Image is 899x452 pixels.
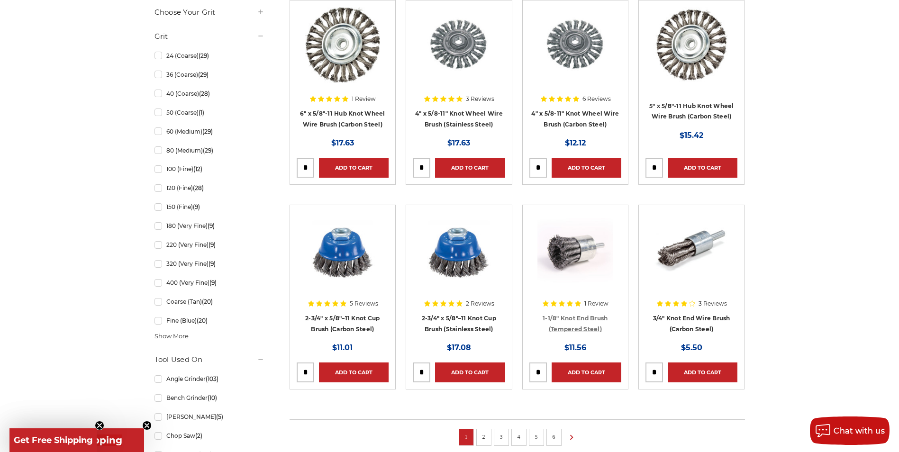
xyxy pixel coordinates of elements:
img: 2-3/4″ x 5/8″–11 Knot Cup Brush (Stainless Steel) [421,212,497,288]
span: $17.63 [447,138,470,147]
a: 2-3/4″ x 5/8″–11 Knot Cup Brush (Carbon Steel) [297,212,389,304]
span: (5) [216,413,223,420]
button: Close teaser [95,421,104,430]
span: (28) [199,90,210,97]
span: (10) [208,394,217,401]
h5: Grit [154,31,264,42]
button: Close teaser [142,421,152,430]
span: (29) [202,128,213,135]
a: 36 (Coarse) [154,66,264,83]
a: 180 (Very Fine) [154,217,264,234]
a: Chop Saw [154,427,264,444]
a: 5" x 5/8"-11 Hub Knot Wheel Wire Brush (Carbon Steel) [649,102,734,120]
a: 4" x 5/8"-11 Stainless Steel Knot Wheel Wire Brush [413,7,505,99]
span: Get Free Shipping [14,435,93,445]
span: 1 Review [352,96,376,102]
span: (28) [193,184,204,191]
a: 320 (Very Fine) [154,255,264,272]
a: Fine (Blue) [154,312,264,329]
span: $17.08 [447,343,471,352]
a: 80 (Medium) [154,142,264,159]
span: $12.12 [565,138,586,147]
a: 3/4" Knot End Wire Brush (Carbon Steel) [653,315,730,333]
a: 400 (Very Fine) [154,274,264,291]
span: (29) [198,71,209,78]
a: 5 [532,432,541,442]
a: Add to Cart [668,158,737,178]
a: Add to Cart [552,158,621,178]
span: (29) [199,52,209,59]
span: $11.56 [564,343,586,352]
a: 3 [497,432,506,442]
a: 6 [549,432,559,442]
a: 100 (Fine) [154,161,264,177]
h5: Choose Your Grit [154,7,264,18]
span: Show More [154,332,189,341]
img: 2-3/4″ x 5/8″–11 Knot Cup Brush (Carbon Steel) [305,212,381,288]
a: 1 [462,432,471,442]
a: 40 (Coarse) [154,85,264,102]
a: 24 (Coarse) [154,47,264,64]
div: Get Free ShippingClose teaser [9,428,97,452]
a: Angle Grinder [154,371,264,387]
button: Chat with us [810,416,890,445]
span: 2 Reviews [466,301,494,307]
img: 6" x 5/8"-11 Hub Knot Wheel Wire Brush (Carbon Steel) [305,7,380,83]
a: 4" x 5/8-11" Knot Wheel Wire Brush (Carbon Steel) [531,110,619,128]
img: Knotted End Brush [537,212,613,288]
span: 3 Reviews [466,96,494,102]
a: 220 (Very Fine) [154,236,264,253]
a: 6" x 5/8"-11 Hub Knot Wheel Wire Brush (Carbon Steel) [300,110,385,128]
a: 4 [514,432,524,442]
span: (1) [199,109,204,116]
span: $17.63 [331,138,354,147]
a: 4" x 5/8-11" Knot Wheel Wire Brush (Stainless Steel) [415,110,503,128]
img: 5" x 5/8"-11 Hub Knot Wheel Wire Brush (Carbon Steel) [653,7,730,83]
span: Chat with us [834,426,885,435]
a: 2 [479,432,489,442]
a: Add to Cart [668,362,737,382]
img: 4" x 1/2" x 5/8"-11 Hub Knot Wheel Wire Brush [537,7,613,83]
a: 6" x 5/8"-11 Hub Knot Wheel Wire Brush (Carbon Steel) [297,7,389,99]
a: Bench Grinder [154,389,264,406]
span: $5.50 [681,343,702,352]
a: 4" x 1/2" x 5/8"-11 Hub Knot Wheel Wire Brush [529,7,621,99]
a: Coarse (Tan) [154,293,264,310]
a: Add to Cart [319,158,389,178]
a: 2-3/4″ x 5/8″–11 Knot Cup Brush (Stainless Steel) [413,212,505,304]
a: [PERSON_NAME] [154,408,264,425]
a: 5" x 5/8"-11 Hub Knot Wheel Wire Brush (Carbon Steel) [645,7,737,99]
span: (12) [193,165,202,172]
span: (20) [197,317,208,324]
h5: Tool Used On [154,354,264,365]
img: 4" x 5/8"-11 Stainless Steel Knot Wheel Wire Brush [421,7,497,83]
span: 5 Reviews [350,301,378,307]
span: $11.01 [332,343,353,352]
a: Add to Cart [552,362,621,382]
a: Knotted End Brush [529,212,621,304]
span: (9) [209,241,216,248]
span: (9) [193,203,200,210]
span: (2) [195,432,202,439]
div: Get Free ShippingClose teaser [9,428,144,452]
span: (103) [206,375,218,382]
a: 150 (Fine) [154,199,264,215]
a: 120 (Fine) [154,180,264,196]
a: Add to Cart [435,362,505,382]
a: Twist Knot End Brush [645,212,737,304]
span: (9) [208,222,215,229]
a: 2-3/4″ x 5/8″–11 Knot Cup Brush (Carbon Steel) [305,315,380,333]
a: 1-1/8" Knot End Brush (Tempered Steel) [543,315,608,333]
span: (9) [209,260,216,267]
span: $15.42 [680,131,703,140]
img: Twist Knot End Brush [654,212,729,288]
a: Add to Cart [319,362,389,382]
span: 3 Reviews [699,301,727,307]
a: 60 (Medium) [154,123,264,140]
span: (9) [209,279,217,286]
span: 6 Reviews [582,96,611,102]
span: (20) [202,298,213,305]
a: 2-3/4″ x 5/8″–11 Knot Cup Brush (Stainless Steel) [422,315,496,333]
span: 1 Review [584,301,608,307]
a: Add to Cart [435,158,505,178]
